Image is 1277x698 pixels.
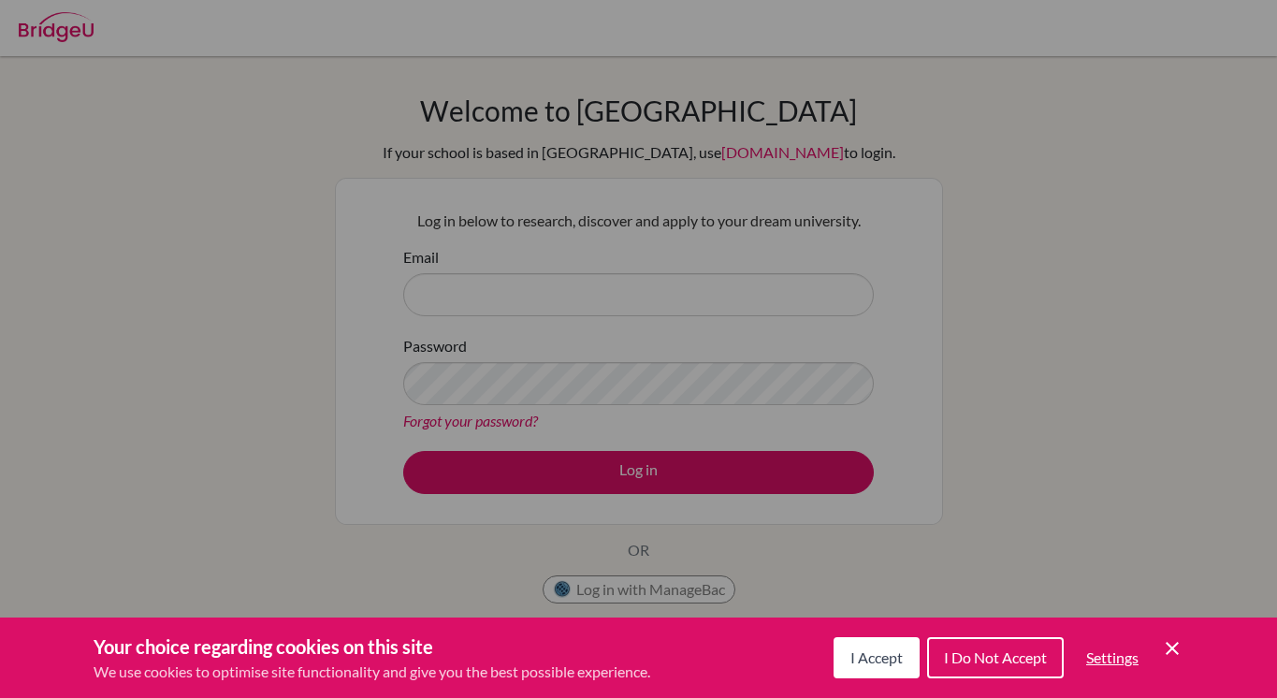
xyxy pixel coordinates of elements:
button: I Do Not Accept [927,637,1064,678]
button: Save and close [1161,637,1183,660]
button: I Accept [834,637,920,678]
button: Settings [1071,639,1154,676]
h3: Your choice regarding cookies on this site [94,633,650,661]
span: Settings [1086,648,1139,666]
p: We use cookies to optimise site functionality and give you the best possible experience. [94,661,650,683]
span: I Accept [850,648,903,666]
span: I Do Not Accept [944,648,1047,666]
